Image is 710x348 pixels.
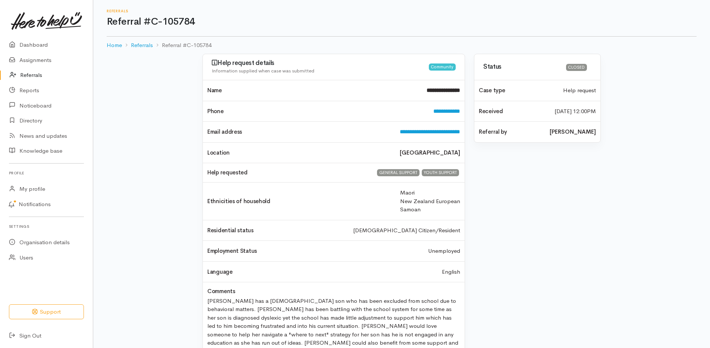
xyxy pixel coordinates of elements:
[429,63,456,71] div: Community
[424,247,465,255] div: Unemployed
[479,108,546,115] h4: Received
[107,16,697,27] h1: Referral #C-105784
[483,63,562,71] h3: Status
[207,129,391,135] h4: Email address
[349,226,465,235] div: [DEMOGRAPHIC_DATA] Citizen/Resident
[207,288,235,295] h4: Comments
[107,41,122,50] a: Home
[207,198,270,205] span: Ethnicities of household
[559,86,600,95] div: Help request
[422,169,459,176] div: YOUTH SUPPORT
[400,149,460,157] b: [GEOGRAPHIC_DATA]
[377,169,419,176] div: GENERAL SUPPORT
[131,41,153,50] a: Referrals
[107,37,697,54] nav: breadcrumb
[555,107,596,116] time: [DATE] 12:00PM
[396,189,465,214] div: Maori New Zealand European Samoan
[207,227,254,234] span: Residential status
[207,247,257,254] span: Employment Status
[550,128,596,136] b: [PERSON_NAME]
[9,221,84,232] h6: Settings
[437,268,465,276] div: English
[107,9,697,13] h6: Referrals
[207,269,233,275] h4: Language
[207,170,367,176] h4: Help requested
[207,150,391,156] h4: Location
[9,168,84,178] h6: Profile
[479,87,554,94] h4: Case type
[9,304,84,320] button: Support
[207,108,424,115] h4: Phone
[566,64,587,71] div: Closed
[479,129,541,135] h4: Referral by
[153,41,211,50] li: Referral #C-105784
[212,59,429,67] h3: Help request details
[207,87,418,94] h4: Name
[212,68,314,74] span: Information supplied when case was submitted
